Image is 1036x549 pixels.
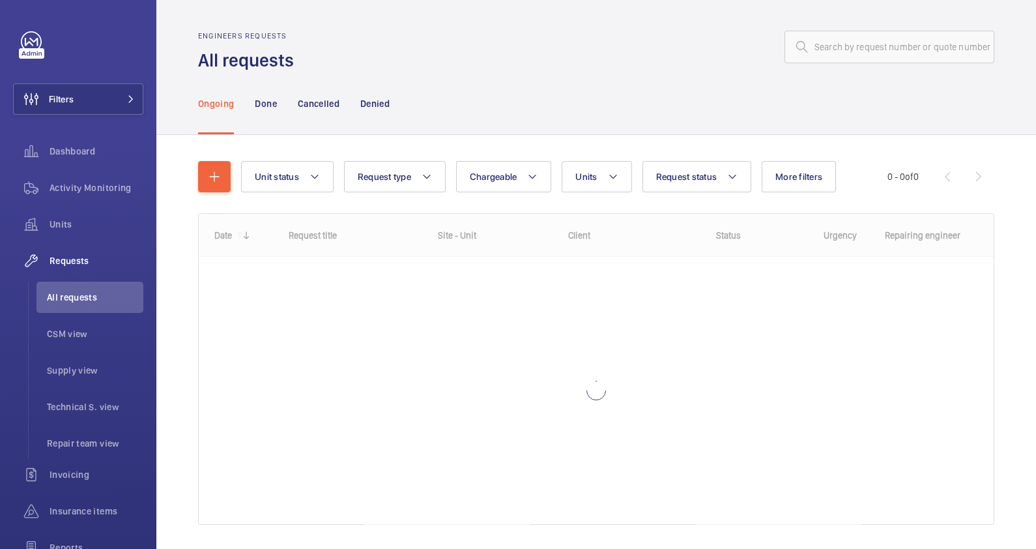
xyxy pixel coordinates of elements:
[887,172,919,181] span: 0 - 0 0
[50,505,143,518] span: Insurance items
[47,364,143,377] span: Supply view
[47,400,143,413] span: Technical S. view
[198,97,234,110] p: Ongoing
[298,97,339,110] p: Cancelled
[784,31,994,63] input: Search by request number or quote number
[47,327,143,340] span: CSM view
[358,171,411,182] span: Request type
[50,468,143,481] span: Invoicing
[50,218,143,231] span: Units
[49,93,74,106] span: Filters
[905,171,914,182] span: of
[656,171,717,182] span: Request status
[470,171,517,182] span: Chargeable
[456,161,552,192] button: Chargeable
[50,145,143,158] span: Dashboard
[47,291,143,304] span: All requests
[344,161,446,192] button: Request type
[50,254,143,267] span: Requests
[255,171,299,182] span: Unit status
[255,97,276,110] p: Done
[198,48,302,72] h1: All requests
[50,181,143,194] span: Activity Monitoring
[642,161,752,192] button: Request status
[762,161,836,192] button: More filters
[13,83,143,115] button: Filters
[360,97,390,110] p: Denied
[562,161,631,192] button: Units
[775,171,822,182] span: More filters
[575,171,597,182] span: Units
[198,31,302,40] h2: Engineers requests
[241,161,334,192] button: Unit status
[47,437,143,450] span: Repair team view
